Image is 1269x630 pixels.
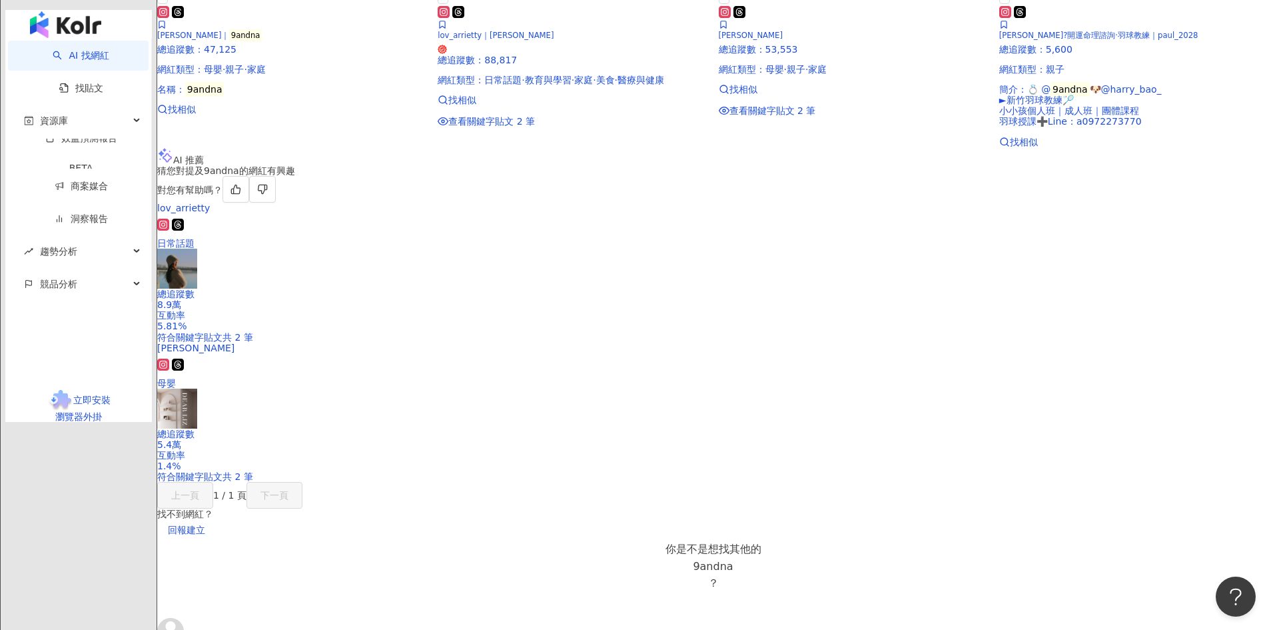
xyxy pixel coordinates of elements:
img: chrome extension [47,390,73,411]
span: 美食 [596,75,615,85]
span: 教育與學習 [525,75,572,85]
div: lov_arrietty [157,203,1269,213]
span: 立即安裝 瀏覽器外掛 [55,395,111,422]
div: 5.81% [157,321,1269,331]
a: searchAI 找網紅 [53,50,109,61]
span: 母嬰 [204,64,222,75]
span: · [244,64,246,75]
div: 找不到網紅？ [157,509,1269,519]
span: · [522,75,524,85]
div: 你是不是想找其他的 ？ [665,541,761,591]
span: 🐶@harry_bao_ ►新竹羽球教練🏸 小小孩個人班｜成人班｜團體課程 羽球授課➕Line：a0972273770 [999,84,1162,127]
a: 符合關鍵字貼文共 2 筆 [157,471,253,482]
div: 日常話題 [157,238,1269,249]
a: 找相似 [438,95,707,105]
div: 簡介 ： [999,84,1269,127]
span: lov_arrietty｜[PERSON_NAME] [438,31,554,40]
img: KOL Avatar [157,389,197,429]
a: 效益預測報告BETA [24,133,138,183]
span: 親子 [787,64,805,75]
span: 家庭 [808,64,827,75]
span: 猜您對提及9andna的網紅有興趣 [157,165,295,176]
a: 查看關鍵字貼文 2 筆 [438,116,707,127]
span: 競品分析 [40,269,77,299]
span: · [222,64,225,75]
span: 母嬰 [765,64,784,75]
p: 總追蹤數 ： 47,125 [157,44,427,55]
span: rise [24,247,33,256]
mark: 9andna [1051,82,1089,97]
a: 找相似 [719,84,989,95]
span: [PERSON_NAME]｜ [157,31,229,40]
span: 找相似 [729,84,757,95]
button: 回報建立 [157,519,216,541]
span: · [805,64,808,75]
a: 商案媒合 [55,181,108,191]
span: 找相似 [448,95,476,105]
div: 總追蹤數 [157,429,1269,439]
a: [PERSON_NAME]母嬰KOL Avatar總追蹤數5.4萬互動率1.4%符合關鍵字貼文共 2 筆 [157,343,1269,483]
div: 9andna [665,558,761,575]
a: lov_arrietty日常話題KOL Avatar總追蹤數8.9萬互動率5.81%符合關鍵字貼文共 2 筆 [157,203,1269,343]
div: 對您有幫助嗎？ [157,176,1269,203]
div: 總追蹤數 [157,289,1269,299]
span: [PERSON_NAME]?開運命理諮詢·羽球教練｜paul_2028 [999,31,1198,40]
span: 親子 [225,64,244,75]
p: 總追蹤數 ： 88,817 [438,55,707,65]
span: 日常話題 [484,75,522,85]
div: 名稱 ： [157,84,427,95]
span: 查看關鍵字貼文 2 筆 [448,116,535,127]
span: AI 推薦 [173,155,204,165]
a: 找相似 [157,104,427,115]
button: 下一頁 [246,482,302,509]
span: 家庭 [574,75,593,85]
span: 查看關鍵字貼文 2 筆 [729,105,816,116]
p: 網紅類型 ： [999,64,1269,75]
a: 查看關鍵字貼文 2 筆 [719,105,989,116]
p: 網紅類型 ： [438,75,707,85]
div: 1.4% [157,461,1269,471]
span: 趨勢分析 [40,237,77,267]
a: 符合關鍵字貼文共 2 筆 [157,332,253,343]
span: 親子 [1046,64,1064,75]
p: 總追蹤數 ： 5,600 [999,44,1269,55]
span: 1 / 1 頁 [213,490,246,501]
div: 母嬰 [157,378,1269,389]
span: · [593,75,596,85]
a: chrome extension立即安裝 瀏覽器外掛 [5,390,152,422]
div: 互動率 [157,310,1269,321]
span: · [615,75,618,85]
a: 洞察報告 [55,213,108,224]
span: · [784,64,787,75]
span: · [572,75,574,85]
span: 家庭 [247,64,266,75]
span: 資源庫 [40,106,68,136]
mark: 9andna [229,29,261,42]
img: logo [30,11,101,38]
p: 網紅類型 ： [719,64,989,75]
div: katie_cloris_photography [157,343,1269,353]
p: 網紅類型 ： [157,64,427,75]
span: 找相似 [1010,137,1038,147]
a: 找貼文 [59,83,103,93]
p: 總追蹤數 ： 53,553 [719,44,989,55]
span: 💍 @ [1027,84,1051,95]
a: 找相似 [999,137,1269,147]
mark: 9andna [185,82,224,97]
span: 醫療與健康 [618,75,664,85]
span: 回報建立 [168,520,205,541]
button: 上一頁 [157,482,213,509]
span: 找相似 [168,104,196,115]
span: [PERSON_NAME] [719,31,783,40]
div: 互動率 [157,450,1269,461]
img: KOL Avatar [157,249,197,289]
div: 5.4萬 [157,439,1269,450]
div: 8.9萬 [157,299,1269,310]
iframe: Help Scout Beacon - Open [1216,577,1256,617]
